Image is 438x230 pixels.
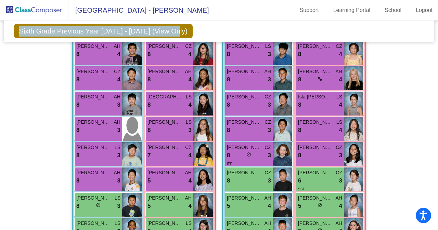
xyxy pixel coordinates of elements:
[265,119,271,126] span: CZ
[114,119,120,126] span: AH
[147,43,182,50] span: [PERSON_NAME]-[PERSON_NAME]
[189,100,192,109] span: 4
[147,151,151,160] span: 7
[227,93,261,100] span: [PERSON_NAME]
[298,50,301,59] span: 8
[294,5,324,16] a: Support
[14,24,193,38] span: Sixth Grade Previous Year [DATE] - [DATE] (View Only)
[298,187,305,191] span: SST
[189,176,192,185] span: 4
[115,144,120,151] span: LS
[189,151,192,160] span: 4
[147,93,182,100] span: [GEOGRAPHIC_DATA]
[227,119,261,126] span: [PERSON_NAME]
[147,169,182,176] span: [PERSON_NAME]
[268,75,271,84] span: 3
[336,68,342,75] span: AH
[186,220,192,227] span: LS
[268,126,271,135] span: 3
[76,151,79,160] span: 8
[76,50,79,59] span: 8
[227,202,230,211] span: 5
[268,202,271,211] span: 4
[318,203,322,207] span: do_not_disturb_alt
[76,202,79,211] span: 8
[227,50,230,59] span: 8
[147,202,151,211] span: 5
[227,100,230,109] span: 8
[336,220,342,227] span: AH
[298,202,301,211] span: 5
[96,203,101,207] span: do_not_disturb_alt
[117,176,120,185] span: 3
[189,202,192,211] span: 4
[186,119,192,126] span: LS
[227,151,230,160] span: 8
[185,43,192,50] span: CZ
[298,169,332,176] span: [PERSON_NAME]
[298,220,332,227] span: [PERSON_NAME]
[117,50,120,59] span: 4
[336,194,342,202] span: AH
[76,93,111,100] span: [PERSON_NAME]
[227,126,230,135] span: 8
[227,75,230,84] span: 8
[298,126,301,135] span: 8
[189,50,192,59] span: 4
[76,100,79,109] span: 8
[339,50,342,59] span: 4
[114,68,120,75] span: CZ
[185,144,192,151] span: CZ
[227,176,230,185] span: 8
[265,68,271,75] span: AH
[76,75,79,84] span: 8
[76,43,111,50] span: [PERSON_NAME]
[265,144,271,151] span: CZ
[227,162,232,166] span: IEP
[298,75,301,84] span: 8
[117,75,120,84] span: 4
[265,43,271,50] span: LS
[68,5,209,16] span: [GEOGRAPHIC_DATA] - [PERSON_NAME]
[147,194,182,202] span: [PERSON_NAME]
[246,152,251,157] span: do_not_disturb_alt
[147,75,151,84] span: 8
[227,68,261,75] span: [PERSON_NAME]
[114,93,120,100] span: AH
[265,220,271,227] span: AH
[227,194,261,202] span: [PERSON_NAME]
[227,220,261,227] span: [PERSON_NAME]
[298,144,332,151] span: [PERSON_NAME]
[115,194,120,202] span: LS
[185,194,192,202] span: AH
[147,144,182,151] span: [PERSON_NAME]
[410,5,438,16] a: Logout
[147,100,151,109] span: 8
[265,194,271,202] span: AH
[76,119,111,126] span: [PERSON_NAME]
[76,144,111,151] span: [PERSON_NAME]
[328,5,376,16] a: Learning Portal
[339,176,342,185] span: 3
[147,126,151,135] span: 8
[298,119,332,126] span: [PERSON_NAME]
[147,68,182,75] span: [PERSON_NAME]
[268,100,271,109] span: 3
[379,5,407,16] a: School
[117,100,120,109] span: 3
[76,194,111,202] span: [PERSON_NAME]
[186,93,192,100] span: LS
[76,126,79,135] span: 8
[189,75,192,84] span: 4
[117,202,120,211] span: 3
[298,151,301,160] span: 8
[76,176,79,185] span: 8
[76,68,111,75] span: [PERSON_NAME]
[76,220,111,227] span: [PERSON_NAME]
[147,50,151,59] span: 8
[339,202,342,211] span: 4
[298,68,332,75] span: [PERSON_NAME]
[298,194,332,202] span: [PERSON_NAME]
[189,126,192,135] span: 3
[265,169,271,176] span: CZ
